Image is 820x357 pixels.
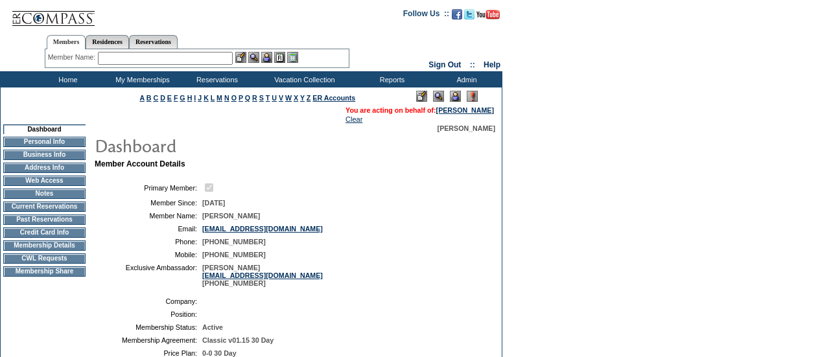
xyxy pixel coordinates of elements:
a: R [252,94,257,102]
img: View Mode [433,91,444,102]
td: Personal Info [3,137,86,147]
img: Reservations [274,52,285,63]
b: Member Account Details [95,159,185,168]
a: Reservations [129,35,178,49]
span: You are acting on behalf of: [346,106,494,114]
td: Vacation Collection [253,71,353,87]
td: Notes [3,189,86,199]
img: pgTtlDashboard.gif [94,132,353,158]
span: [PERSON_NAME] [202,212,260,220]
td: Reports [353,71,428,87]
a: C [153,94,158,102]
td: Dashboard [3,124,86,134]
td: Phone: [100,238,197,246]
img: b_calculator.gif [287,52,298,63]
td: Membership Status: [100,323,197,331]
td: Membership Details [3,240,86,251]
td: Position: [100,310,197,318]
td: Member Name: [100,212,197,220]
span: 0-0 30 Day [202,349,237,357]
a: P [239,94,243,102]
a: M [217,94,222,102]
a: B [146,94,152,102]
td: Membership Agreement: [100,336,197,344]
a: O [231,94,237,102]
td: Business Info [3,150,86,160]
a: V [279,94,283,102]
span: :: [470,60,475,69]
a: Sign Out [428,60,461,69]
td: Email: [100,225,197,233]
a: [EMAIL_ADDRESS][DOMAIN_NAME] [202,271,323,279]
a: Q [245,94,250,102]
img: Impersonate [261,52,272,63]
td: Price Plan: [100,349,197,357]
a: U [272,94,277,102]
a: Z [307,94,311,102]
a: [EMAIL_ADDRESS][DOMAIN_NAME] [202,225,323,233]
td: Member Since: [100,199,197,207]
a: A [140,94,145,102]
td: Web Access [3,176,86,186]
a: J [198,94,202,102]
a: I [194,94,196,102]
td: Current Reservations [3,202,86,212]
img: Follow us on Twitter [464,9,474,19]
a: Help [484,60,500,69]
img: Become our fan on Facebook [452,9,462,19]
a: H [187,94,193,102]
td: Past Reservations [3,214,86,225]
a: G [180,94,185,102]
td: Home [29,71,104,87]
img: b_edit.gif [235,52,246,63]
a: T [266,94,270,102]
td: Reservations [178,71,253,87]
td: Follow Us :: [403,8,449,23]
a: Subscribe to our YouTube Channel [476,13,500,21]
a: Y [300,94,305,102]
td: Credit Card Info [3,227,86,238]
a: Clear [346,115,362,123]
a: ER Accounts [312,94,355,102]
span: [DATE] [202,199,225,207]
td: Mobile: [100,251,197,259]
span: [PERSON_NAME] [438,124,495,132]
a: N [224,94,229,102]
td: Company: [100,297,197,305]
img: Impersonate [450,91,461,102]
a: [PERSON_NAME] [436,106,494,114]
a: E [167,94,172,102]
td: Primary Member: [100,181,197,194]
span: [PHONE_NUMBER] [202,251,266,259]
a: Become our fan on Facebook [452,13,462,21]
td: My Memberships [104,71,178,87]
td: CWL Requests [3,253,86,264]
a: Follow us on Twitter [464,13,474,21]
a: S [259,94,264,102]
a: L [211,94,215,102]
td: Membership Share [3,266,86,277]
img: Edit Mode [416,91,427,102]
span: [PERSON_NAME] [PHONE_NUMBER] [202,264,323,287]
td: Exclusive Ambassador: [100,264,197,287]
span: Active [202,323,223,331]
div: Member Name: [48,52,98,63]
a: Residences [86,35,129,49]
img: Log Concern/Member Elevation [467,91,478,102]
a: Members [47,35,86,49]
a: K [204,94,209,102]
img: Subscribe to our YouTube Channel [476,10,500,19]
td: Admin [428,71,502,87]
a: X [294,94,298,102]
a: D [160,94,165,102]
span: Classic v01.15 30 Day [202,336,274,344]
a: W [285,94,292,102]
span: [PHONE_NUMBER] [202,238,266,246]
img: View [248,52,259,63]
td: Address Info [3,163,86,173]
a: F [174,94,178,102]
